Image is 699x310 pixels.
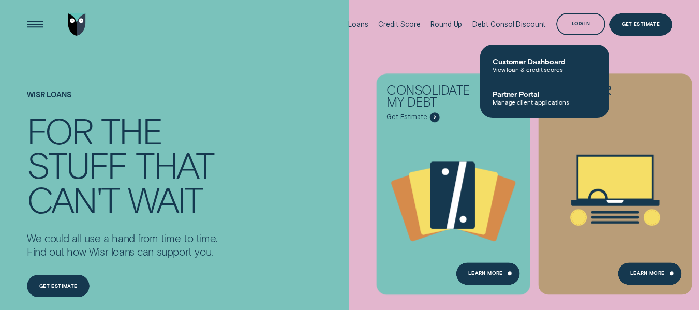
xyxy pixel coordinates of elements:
span: Partner Portal [493,90,597,98]
div: wait [128,182,202,216]
div: Buy a car [548,84,647,100]
span: Manage client applications [493,98,597,106]
p: We could all use a hand from time to time. Find out how Wisr loans can support you. [27,232,218,258]
a: Learn More [618,262,682,285]
button: Open Menu [24,13,47,36]
a: Learn more [456,262,520,285]
h1: Wisr loans [27,91,218,113]
div: Round Up [430,20,462,28]
a: Partner PortalManage client applications [480,81,609,114]
div: Consolidate my debt [386,84,485,112]
h4: For the stuff that can't wait [27,113,218,216]
a: Customer DashboardView loan & credit scores [480,49,609,81]
div: For [27,113,92,147]
div: stuff [27,147,127,181]
a: Get estimate [27,275,90,297]
button: Log in [556,13,605,35]
img: Wisr [68,13,86,36]
div: Loans [348,20,368,28]
span: Customer Dashboard [493,57,597,66]
span: Get Estimate [386,113,427,121]
a: Buy a car - Learn more [538,73,692,289]
div: the [101,113,161,147]
div: Credit Score [378,20,420,28]
a: Consolidate my debt - Learn more [377,73,530,289]
div: can't [27,182,119,216]
div: Debt Consol Discount [472,20,546,28]
span: View loan & credit scores [493,66,597,73]
a: Get Estimate [609,13,672,36]
div: that [136,147,214,181]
